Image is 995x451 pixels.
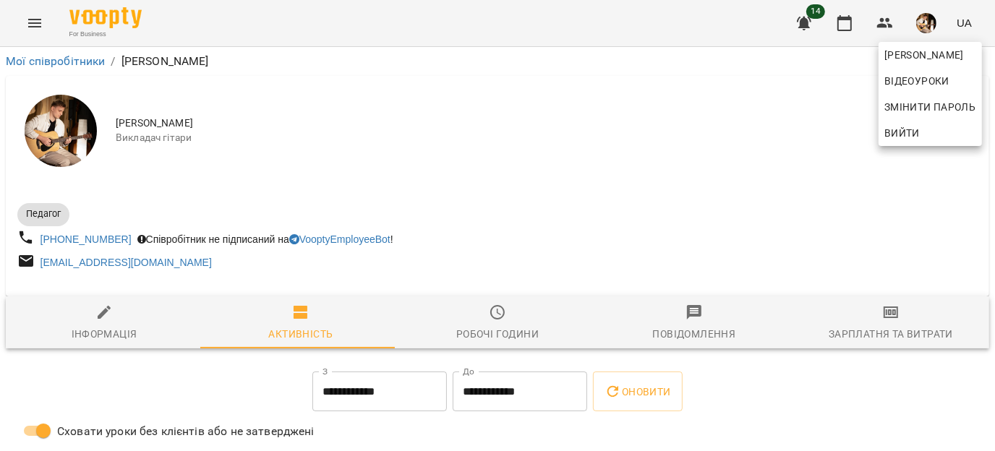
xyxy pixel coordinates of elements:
[879,42,982,68] a: [PERSON_NAME]
[884,72,949,90] span: Відеоуроки
[884,98,976,116] span: Змінити пароль
[879,120,982,146] button: Вийти
[884,46,976,64] span: [PERSON_NAME]
[884,124,920,142] span: Вийти
[879,68,955,94] a: Відеоуроки
[879,94,982,120] a: Змінити пароль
